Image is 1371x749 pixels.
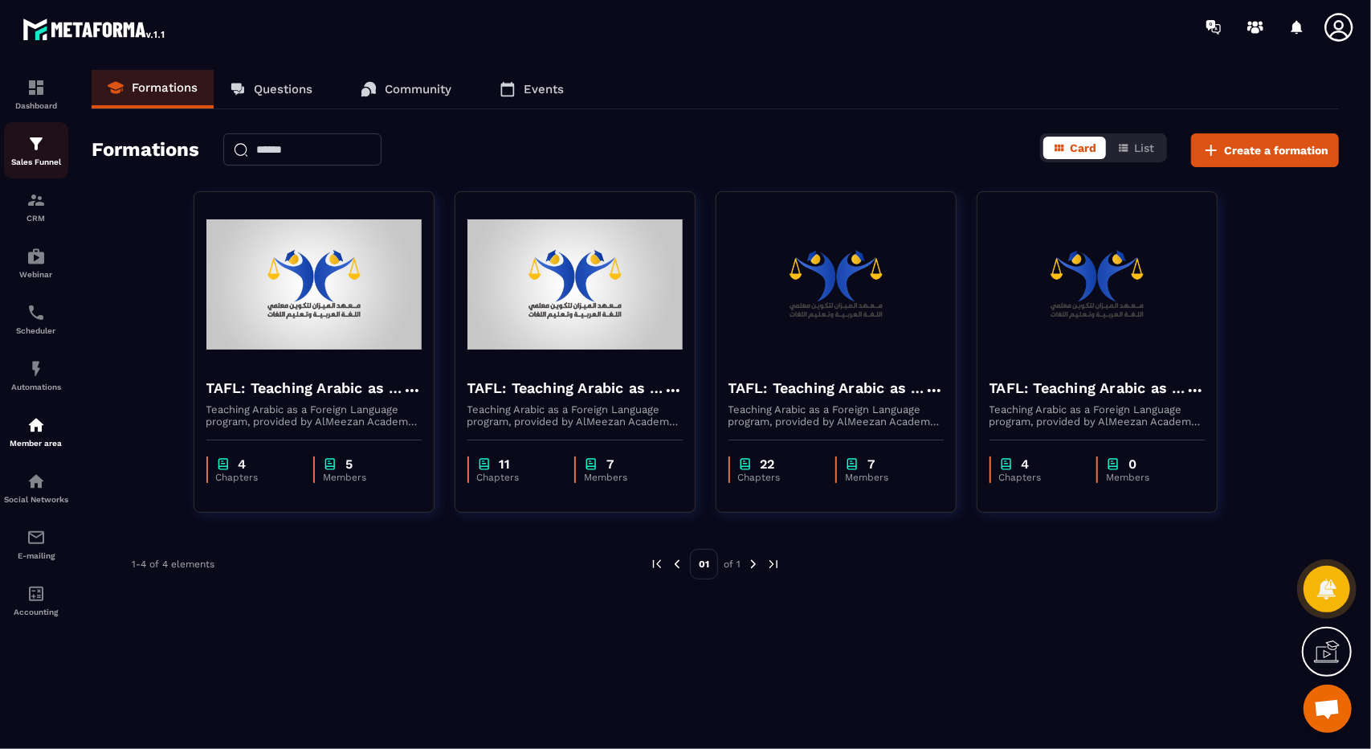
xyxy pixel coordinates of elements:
[989,403,1205,428] p: Teaching Arabic as a Foreign Language program, provided by AlMeezan Academy in the [GEOGRAPHIC_DATA]
[345,70,467,108] a: Community
[766,557,781,571] img: next
[724,558,741,571] p: of 1
[27,134,46,153] img: formation
[4,347,68,403] a: automationsautomationsAutomations
[467,403,683,428] p: Teaching Arabic as a Foreign Language program, provided by AlMeezan Academy in the [GEOGRAPHIC_DATA]
[989,377,1185,399] h4: TAFL: Teaching Arabic as a Foreign Language program - august
[728,377,924,399] h4: TAFL: Teaching Arabic as a Foreign Language program
[1304,685,1352,733] a: Ouvrir le chat
[4,439,68,448] p: Member area
[216,456,231,472] img: chapter
[500,456,511,472] p: 11
[92,133,199,167] h2: Formations
[1224,142,1328,158] span: Create a formation
[4,383,68,391] p: Automations
[323,456,337,472] img: chapter
[606,456,614,472] p: 7
[4,516,68,572] a: emailemailE-mailing
[323,472,406,483] p: Members
[214,70,328,108] a: Questions
[977,191,1238,533] a: formation-backgroundTAFL: Teaching Arabic as a Foreign Language program - augustTeaching Arabic a...
[467,377,663,399] h4: TAFL: Teaching Arabic as a Foreign Language program - June
[455,191,716,533] a: formation-backgroundTAFL: Teaching Arabic as a Foreign Language program - JuneTeaching Arabic as ...
[1128,456,1136,472] p: 0
[1070,141,1096,154] span: Card
[4,101,68,110] p: Dashboard
[584,456,598,472] img: chapter
[1106,456,1120,472] img: chapter
[206,377,402,399] h4: TAFL: Teaching Arabic as a Foreign Language program - july
[484,70,580,108] a: Events
[999,456,1014,472] img: chapter
[477,472,559,483] p: Chapters
[4,551,68,560] p: E-mailing
[4,214,68,223] p: CRM
[132,559,214,570] p: 1-4 of 4 elements
[345,456,353,472] p: 5
[239,456,247,472] p: 4
[4,122,68,178] a: formationformationSales Funnel
[27,247,46,266] img: automations
[216,472,298,483] p: Chapters
[27,190,46,210] img: formation
[4,495,68,504] p: Social Networks
[4,460,68,516] a: social-networksocial-networkSocial Networks
[194,191,455,533] a: formation-backgroundTAFL: Teaching Arabic as a Foreign Language program - julyTeaching Arabic as ...
[1043,137,1106,159] button: Card
[4,66,68,122] a: formationformationDashboard
[27,415,46,435] img: automations
[4,158,68,166] p: Sales Funnel
[738,456,753,472] img: chapter
[4,326,68,335] p: Scheduler
[27,359,46,379] img: automations
[524,82,564,96] p: Events
[728,403,944,428] p: Teaching Arabic as a Foreign Language program, provided by AlMeezan Academy in the [GEOGRAPHIC_DATA]
[845,472,928,483] p: Members
[27,528,46,547] img: email
[4,403,68,460] a: automationsautomationsMember area
[999,472,1081,483] p: Chapters
[92,70,214,108] a: Formations
[1022,456,1030,472] p: 4
[738,472,820,483] p: Chapters
[4,291,68,347] a: schedulerschedulerScheduler
[690,549,718,579] p: 01
[206,204,422,365] img: formation-background
[477,456,492,472] img: chapter
[761,456,775,472] p: 22
[728,204,944,365] img: formation-background
[27,78,46,97] img: formation
[27,472,46,491] img: social-network
[670,557,684,571] img: prev
[385,82,451,96] p: Community
[132,80,198,95] p: Formations
[867,456,875,472] p: 7
[584,472,667,483] p: Members
[1191,133,1339,167] button: Create a formation
[1108,137,1164,159] button: List
[4,270,68,279] p: Webinar
[4,608,68,616] p: Accounting
[4,235,68,291] a: automationsautomationsWebinar
[4,178,68,235] a: formationformationCRM
[22,14,167,43] img: logo
[716,191,977,533] a: formation-backgroundTAFL: Teaching Arabic as a Foreign Language programTeaching Arabic as a Forei...
[746,557,761,571] img: next
[1106,472,1189,483] p: Members
[4,572,68,628] a: accountantaccountantAccounting
[27,303,46,322] img: scheduler
[989,204,1205,365] img: formation-background
[254,82,312,96] p: Questions
[467,204,683,365] img: formation-background
[650,557,664,571] img: prev
[845,456,859,472] img: chapter
[27,584,46,604] img: accountant
[206,403,422,428] p: Teaching Arabic as a Foreign Language program, provided by AlMeezan Academy in the [GEOGRAPHIC_DATA]
[1134,141,1154,154] span: List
